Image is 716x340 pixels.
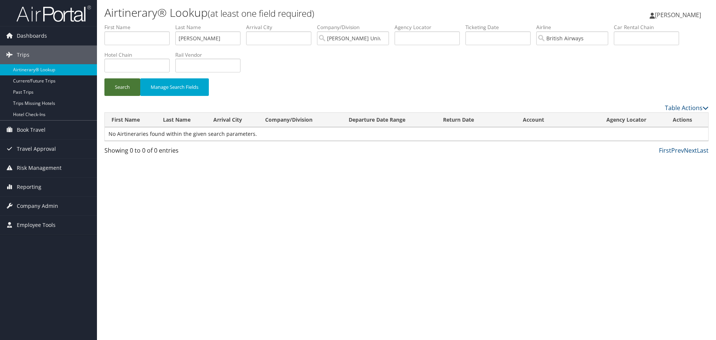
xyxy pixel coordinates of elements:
span: Trips [17,46,29,64]
span: Company Admin [17,197,58,215]
span: Reporting [17,178,41,196]
label: Car Rental Chain [614,24,685,31]
span: Dashboards [17,26,47,45]
th: Account: activate to sort column ascending [516,113,600,127]
th: Arrival City: activate to sort column ascending [207,113,258,127]
label: Agency Locator [395,24,465,31]
span: Book Travel [17,121,45,139]
small: (at least one field required) [208,7,314,19]
label: First Name [104,24,175,31]
h1: Airtinerary® Lookup [104,5,507,21]
span: Travel Approval [17,140,56,158]
a: Prev [671,146,684,155]
th: Company/Division [258,113,342,127]
a: Last [697,146,709,155]
a: Next [684,146,697,155]
th: First Name: activate to sort column ascending [105,113,156,127]
label: Ticketing Date [465,24,536,31]
a: Table Actions [665,104,709,112]
th: Last Name: activate to sort column ascending [156,113,207,127]
th: Actions [666,113,708,127]
label: Arrival City [246,24,317,31]
span: [PERSON_NAME] [655,11,701,19]
img: airportal-logo.png [16,5,91,22]
a: [PERSON_NAME] [650,4,709,26]
label: Airline [536,24,614,31]
span: Risk Management [17,159,62,177]
label: Company/Division [317,24,395,31]
span: Employee Tools [17,216,56,234]
div: Showing 0 to 0 of 0 entries [104,146,247,159]
td: No Airtineraries found within the given search parameters. [105,127,708,141]
th: Agency Locator: activate to sort column ascending [600,113,666,127]
label: Hotel Chain [104,51,175,59]
label: Rail Vendor [175,51,246,59]
button: Manage Search Fields [140,78,209,96]
label: Last Name [175,24,246,31]
th: Return Date: activate to sort column ascending [436,113,516,127]
button: Search [104,78,140,96]
th: Departure Date Range: activate to sort column ascending [342,113,436,127]
a: First [659,146,671,155]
